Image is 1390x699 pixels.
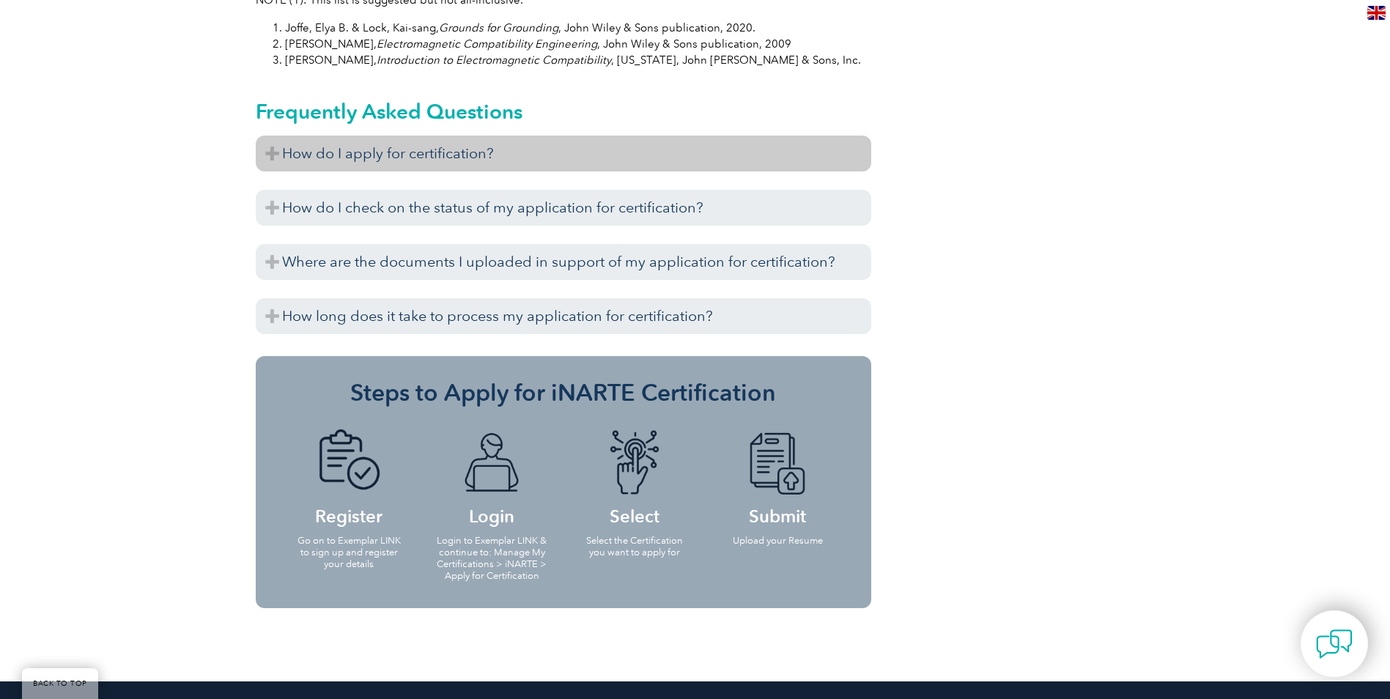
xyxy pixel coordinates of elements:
em: Grounds for Grounding [439,21,558,34]
h3: How do I check on the status of my application for certification? [256,190,871,226]
p: Select the Certification you want to apply for [578,535,692,558]
p: Login to Exemplar LINK & continue to: Manage My Certifications > iNARTE > Apply for Certification [435,535,549,582]
h4: Register [292,429,406,524]
h3: Steps to Apply for iNARTE Certification [278,378,849,407]
h3: Where are the documents I uploaded in support of my application for certification? [256,244,871,280]
h2: Frequently Asked Questions [256,100,871,123]
li: [PERSON_NAME], , [US_STATE], John [PERSON_NAME] & Sons, Inc. [285,52,871,68]
img: icon-blue-finger-button.png [594,429,675,497]
img: en [1367,6,1386,20]
a: BACK TO TOP [22,668,98,699]
li: [PERSON_NAME], , John Wiley & Sons publication, 2009 [285,36,871,52]
h3: How do I apply for certification? [256,136,871,171]
em: Electromagnetic Compatibility Engineering [377,37,597,51]
em: Introduction to Electromagnetic Compatibility [377,53,611,67]
h4: Submit [721,429,835,524]
img: icon-blue-laptop-male.png [451,429,532,497]
img: icon-blue-doc-arrow.png [737,429,818,497]
img: icon-blue-doc-tick.png [308,429,389,497]
li: Joffe, Elya B. & Lock, Kai-sang, , John Wiley & Sons publication, 2020. [285,20,871,36]
p: Upload your Resume [721,535,835,547]
img: contact-chat.png [1316,626,1353,662]
h4: Login [435,429,549,524]
h4: Select [578,429,692,524]
h3: How long does it take to process my application for certification? [256,298,871,334]
p: Go on to Exemplar LINK to sign up and register your details [292,535,406,570]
